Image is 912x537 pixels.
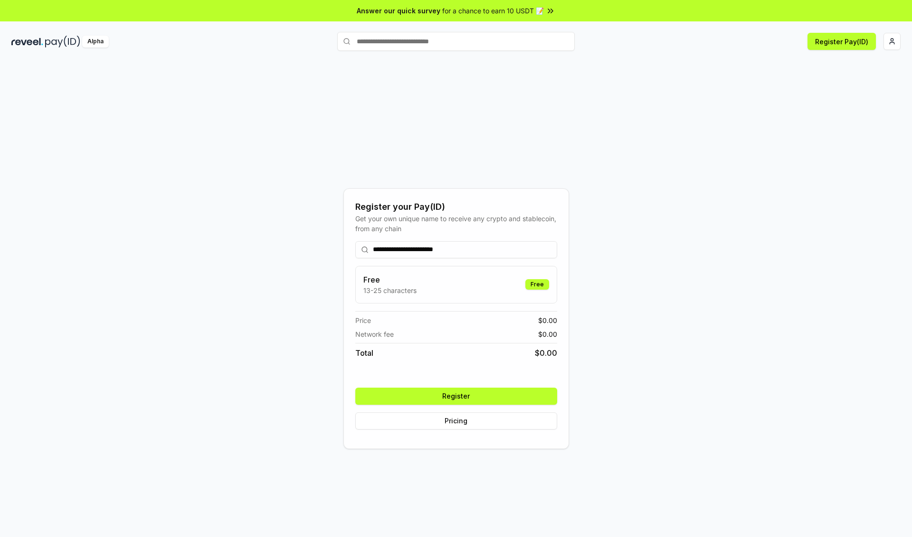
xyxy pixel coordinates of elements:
[355,329,394,339] span: Network fee
[807,33,876,50] button: Register Pay(ID)
[363,285,417,295] p: 13-25 characters
[357,6,440,16] span: Answer our quick survey
[355,388,557,405] button: Register
[45,36,80,48] img: pay_id
[442,6,544,16] span: for a chance to earn 10 USDT 📝
[11,36,43,48] img: reveel_dark
[355,214,557,234] div: Get your own unique name to receive any crypto and stablecoin, from any chain
[535,347,557,359] span: $ 0.00
[82,36,109,48] div: Alpha
[538,315,557,325] span: $ 0.00
[538,329,557,339] span: $ 0.00
[355,200,557,214] div: Register your Pay(ID)
[525,279,549,290] div: Free
[355,412,557,430] button: Pricing
[355,347,373,359] span: Total
[355,315,371,325] span: Price
[363,274,417,285] h3: Free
